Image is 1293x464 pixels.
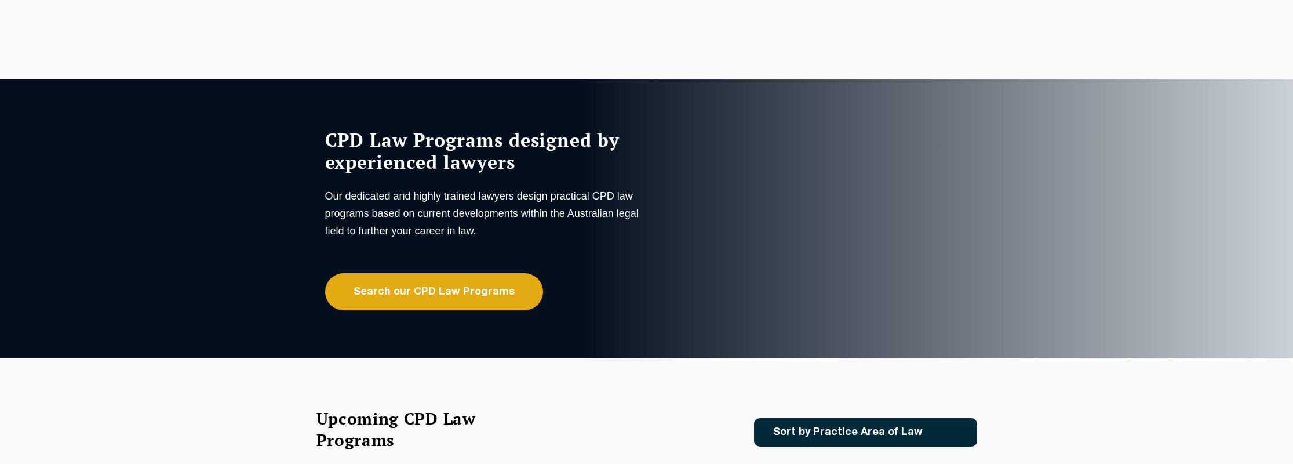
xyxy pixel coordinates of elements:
[325,129,644,173] h1: CPD Law Programs designed by experienced lawyers
[754,418,977,447] a: Sort by Practice Area of Law
[325,273,543,310] a: Search our CPD Law Programs
[316,408,505,451] h2: Upcoming CPD Law Programs
[325,187,644,240] p: Our dedicated and highly trained lawyers design practical CPD law programs based on current devel...
[941,427,955,437] img: Icon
